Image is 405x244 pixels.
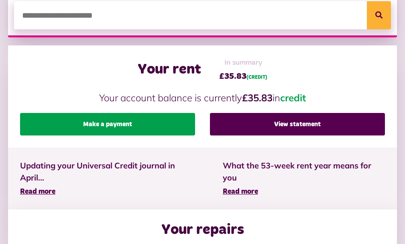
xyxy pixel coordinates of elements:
h2: Your repairs [161,221,244,239]
span: In summary [219,57,267,68]
span: credit [280,92,306,104]
span: (CREDIT) [246,75,267,80]
p: Your account balance is currently in [20,90,385,105]
span: What the 53-week rent year means for you [223,160,385,184]
a: Make a payment [20,113,195,135]
h2: Your rent [138,61,201,78]
a: What the 53-week rent year means for you Read more [223,160,385,197]
span: £35.83 [219,70,267,82]
span: Updating your Universal Credit journal in April... [20,160,199,184]
a: Updating your Universal Credit journal in April... Read more [20,160,199,197]
span: Read more [20,188,55,195]
span: Read more [223,188,258,195]
strong: £35.83 [242,92,273,104]
a: View statement [210,113,385,135]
